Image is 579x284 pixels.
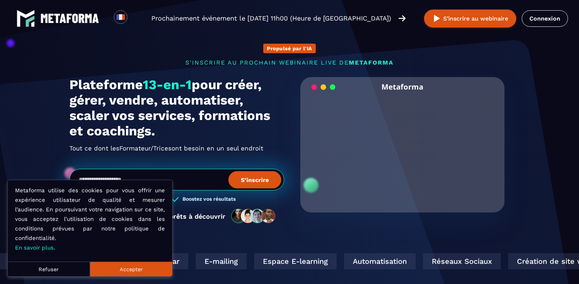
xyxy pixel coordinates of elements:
[40,14,99,23] img: logo
[229,208,278,224] img: community-people
[311,84,336,91] img: loading
[381,77,423,97] h2: Metaforma
[182,196,236,203] h3: Boostez vos résultats
[127,10,145,26] div: Search for option
[432,14,441,23] img: play
[69,142,284,154] h2: Tout ce dont les ont besoin en un seul endroit
[8,262,90,276] button: Refuser
[245,253,328,269] div: Espace E-learning
[187,253,238,269] div: E-mailing
[69,77,284,139] h1: Plateforme pour créer, gérer, vendre, automatiser, scaler vos services, formations et coachings.
[267,45,312,51] p: Propulsé par l'IA
[134,14,139,23] input: Search for option
[119,142,171,154] span: Formateur/Trices
[90,262,172,276] button: Accepter
[15,186,165,252] p: Metaforma utilise des cookies pour vous offrir une expérience utilisateur de qualité et mesurer l...
[15,244,55,251] a: En savoir plus.
[151,13,391,23] p: Prochainement événement le [DATE] 11h00 (Heure de [GEOGRAPHIC_DATA])
[424,10,516,28] button: S’inscrire au webinaire
[228,171,281,188] button: S’inscrire
[133,253,180,269] div: Webinar
[143,77,192,92] span: 13-en-1
[335,253,407,269] div: Automatisation
[17,9,35,28] img: logo
[522,10,568,27] a: Connexion
[116,12,125,22] img: fr
[306,97,499,193] video: Your browser does not support the video tag.
[69,59,510,66] p: s'inscrire au prochain webinaire live de
[172,196,179,203] img: checked
[398,14,406,22] img: arrow-right
[349,59,394,66] span: METAFORMA
[414,253,492,269] div: Réseaux Sociaux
